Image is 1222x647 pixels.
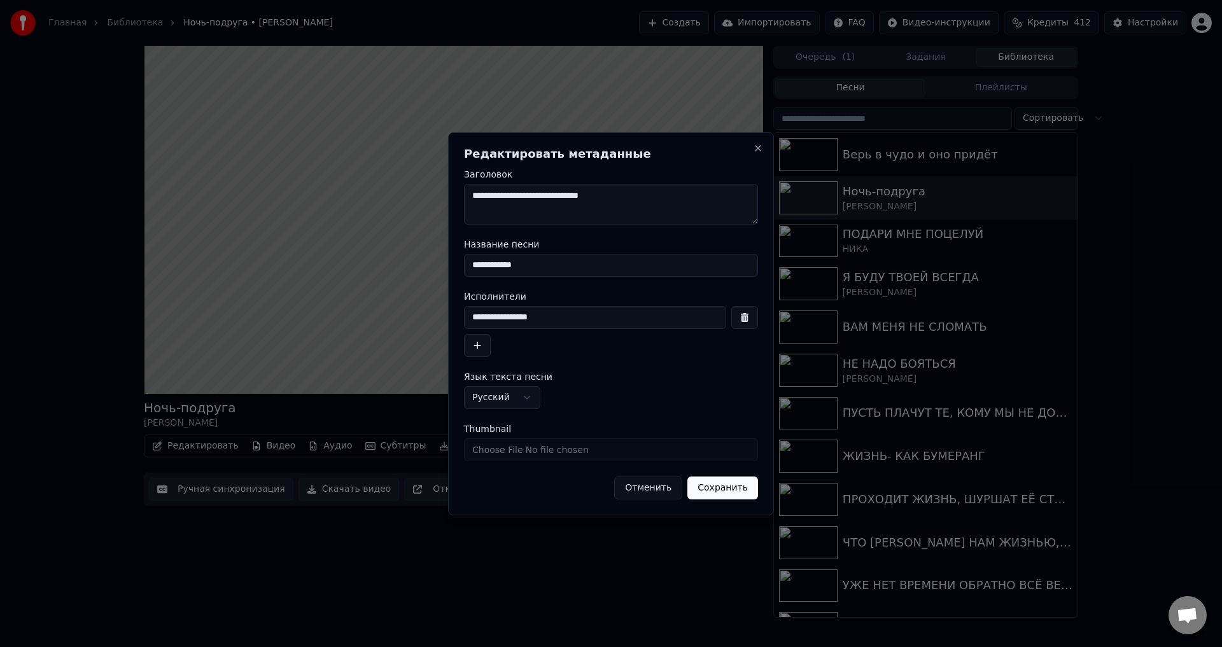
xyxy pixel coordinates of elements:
[614,477,682,499] button: Отменить
[464,170,758,179] label: Заголовок
[464,148,758,160] h2: Редактировать метаданные
[464,240,758,249] label: Название песни
[464,424,511,433] span: Thumbnail
[464,292,758,301] label: Исполнители
[464,372,552,381] span: Язык текста песни
[687,477,758,499] button: Сохранить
